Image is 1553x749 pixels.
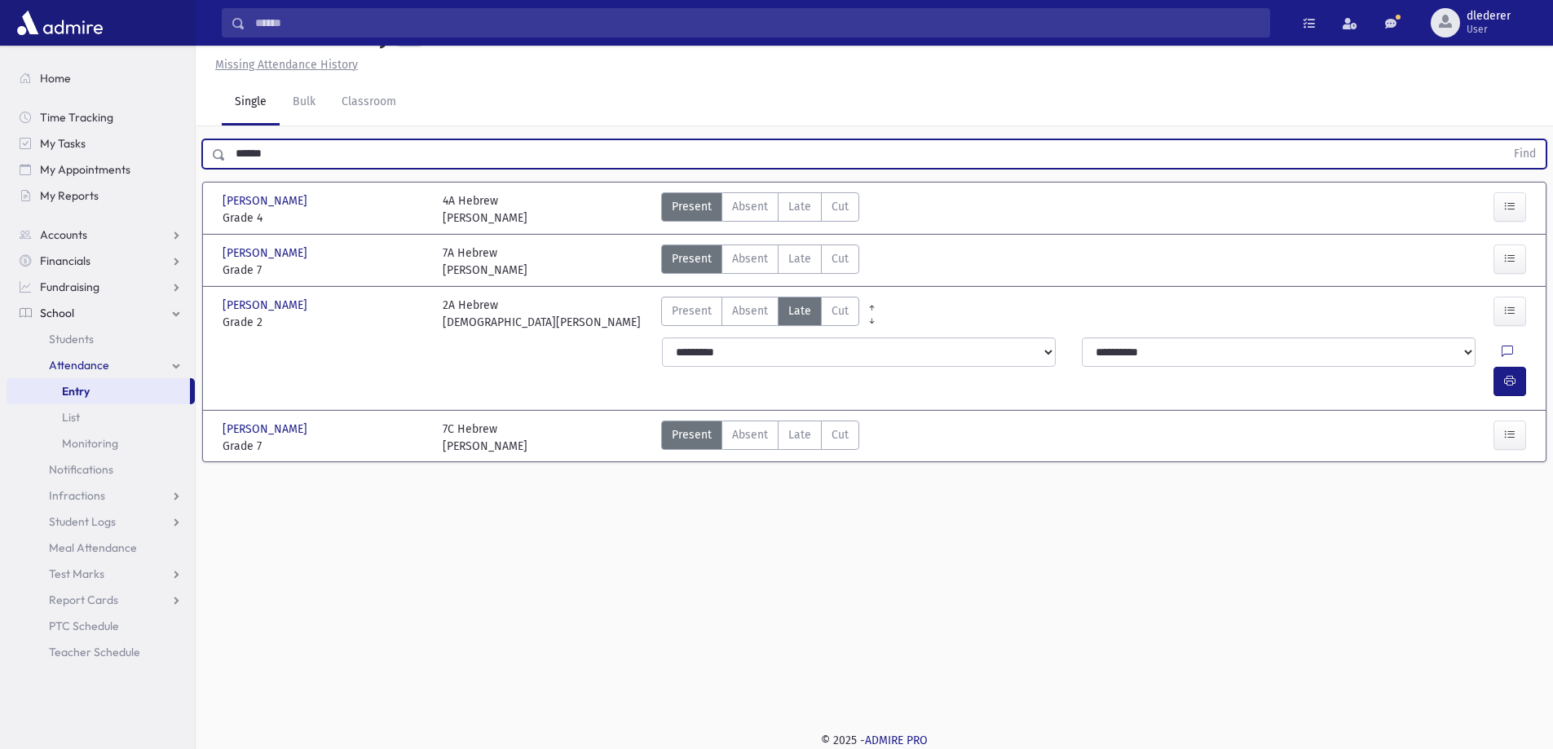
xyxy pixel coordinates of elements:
[832,250,849,267] span: Cut
[49,540,137,555] span: Meal Attendance
[7,274,195,300] a: Fundraising
[7,326,195,352] a: Students
[7,482,195,509] a: Infractions
[223,297,311,314] span: [PERSON_NAME]
[832,198,849,215] span: Cut
[7,509,195,535] a: Student Logs
[7,430,195,456] a: Monitoring
[443,421,527,455] div: 7C Hebrew [PERSON_NAME]
[661,421,859,455] div: AttTypes
[832,426,849,443] span: Cut
[209,58,358,72] a: Missing Attendance History
[661,192,859,227] div: AttTypes
[672,250,712,267] span: Present
[7,65,195,91] a: Home
[223,192,311,209] span: [PERSON_NAME]
[40,110,113,125] span: Time Tracking
[1467,10,1511,23] span: dlederer
[49,514,116,529] span: Student Logs
[40,280,99,294] span: Fundraising
[40,306,74,320] span: School
[732,250,768,267] span: Absent
[7,104,195,130] a: Time Tracking
[245,8,1269,37] input: Search
[661,245,859,279] div: AttTypes
[223,314,426,331] span: Grade 2
[49,462,113,477] span: Notifications
[732,198,768,215] span: Absent
[7,561,195,587] a: Test Marks
[7,183,195,209] a: My Reports
[49,619,119,633] span: PTC Schedule
[49,566,104,581] span: Test Marks
[223,262,426,279] span: Grade 7
[7,587,195,613] a: Report Cards
[215,58,358,72] u: Missing Attendance History
[7,378,190,404] a: Entry
[443,297,641,331] div: 2A Hebrew [DEMOGRAPHIC_DATA][PERSON_NAME]
[40,253,90,268] span: Financials
[49,645,140,659] span: Teacher Schedule
[7,352,195,378] a: Attendance
[7,456,195,482] a: Notifications
[1467,23,1511,36] span: User
[7,639,195,665] a: Teacher Schedule
[223,245,311,262] span: [PERSON_NAME]
[1504,140,1546,168] button: Find
[672,302,712,319] span: Present
[62,410,80,425] span: List
[443,192,527,227] div: 4A Hebrew [PERSON_NAME]
[788,426,811,443] span: Late
[223,209,426,227] span: Grade 4
[62,384,90,399] span: Entry
[222,732,1527,749] div: © 2025 -
[7,248,195,274] a: Financials
[223,421,311,438] span: [PERSON_NAME]
[7,156,195,183] a: My Appointments
[788,198,811,215] span: Late
[222,80,280,126] a: Single
[329,80,409,126] a: Classroom
[788,250,811,267] span: Late
[62,436,118,451] span: Monitoring
[40,162,130,177] span: My Appointments
[49,332,94,346] span: Students
[7,535,195,561] a: Meal Attendance
[732,426,768,443] span: Absent
[40,136,86,151] span: My Tasks
[443,245,527,279] div: 7A Hebrew [PERSON_NAME]
[732,302,768,319] span: Absent
[223,438,426,455] span: Grade 7
[7,613,195,639] a: PTC Schedule
[661,297,859,331] div: AttTypes
[672,426,712,443] span: Present
[7,300,195,326] a: School
[40,227,87,242] span: Accounts
[788,302,811,319] span: Late
[13,7,107,39] img: AdmirePro
[7,130,195,156] a: My Tasks
[49,488,105,503] span: Infractions
[832,302,849,319] span: Cut
[49,358,109,372] span: Attendance
[40,188,99,203] span: My Reports
[280,80,329,126] a: Bulk
[7,222,195,248] a: Accounts
[40,71,71,86] span: Home
[672,198,712,215] span: Present
[7,404,195,430] a: List
[49,593,118,607] span: Report Cards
